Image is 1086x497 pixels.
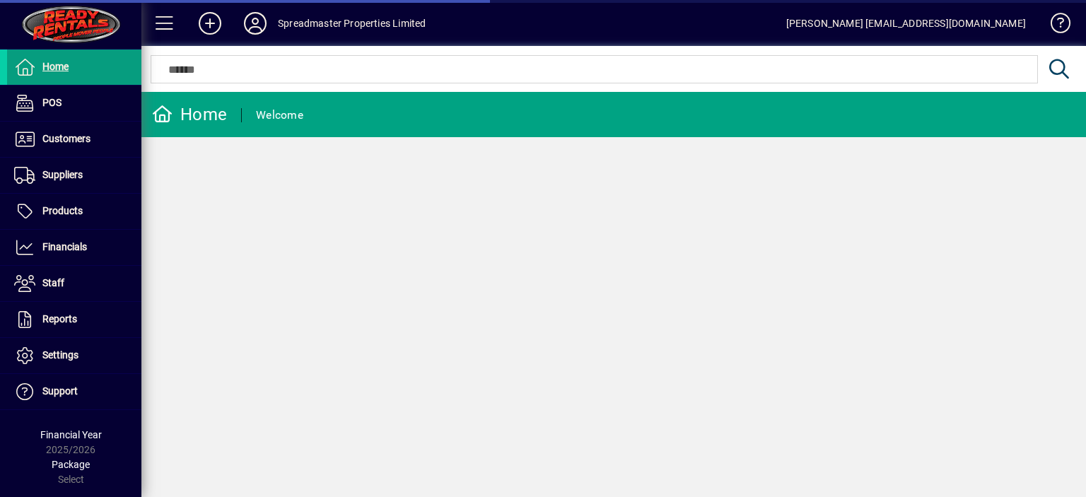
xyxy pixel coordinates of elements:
[42,349,78,361] span: Settings
[42,133,90,144] span: Customers
[7,230,141,265] a: Financials
[40,429,102,440] span: Financial Year
[42,385,78,397] span: Support
[278,12,426,35] div: Spreadmaster Properties Limited
[7,374,141,409] a: Support
[42,61,69,72] span: Home
[52,459,90,470] span: Package
[42,313,77,324] span: Reports
[786,12,1026,35] div: [PERSON_NAME] [EMAIL_ADDRESS][DOMAIN_NAME]
[42,97,62,108] span: POS
[7,266,141,301] a: Staff
[1040,3,1068,49] a: Knowledge Base
[7,158,141,193] a: Suppliers
[7,122,141,157] a: Customers
[152,103,227,126] div: Home
[7,302,141,337] a: Reports
[42,169,83,180] span: Suppliers
[187,11,233,36] button: Add
[42,241,87,252] span: Financials
[7,194,141,229] a: Products
[256,104,303,127] div: Welcome
[42,205,83,216] span: Products
[42,277,64,288] span: Staff
[233,11,278,36] button: Profile
[7,338,141,373] a: Settings
[7,86,141,121] a: POS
